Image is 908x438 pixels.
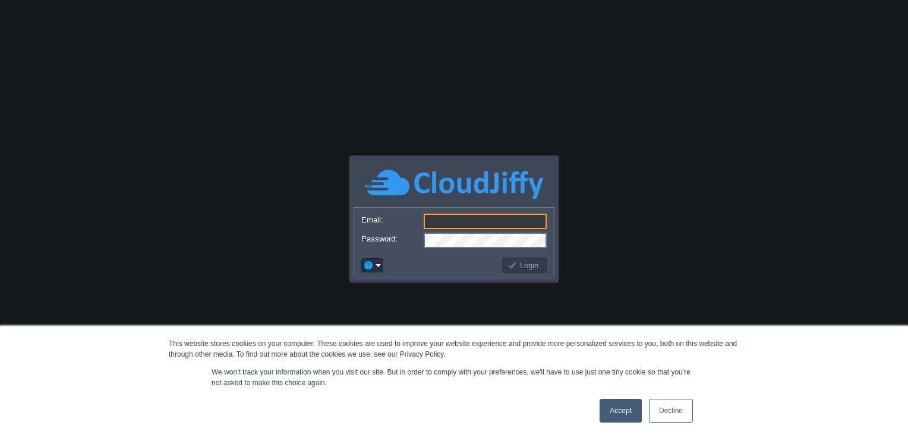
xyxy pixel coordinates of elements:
[365,168,543,201] img: CloudJiffy
[600,399,642,423] a: Accept
[858,391,896,426] iframe: chat widget
[169,338,739,360] div: This website stores cookies on your computer. These cookies are used to improve your website expe...
[507,260,542,271] button: Login
[212,367,696,388] p: We won't track your information when you visit our site. But in order to comply with your prefere...
[361,214,423,226] label: Email:
[361,233,423,245] label: Password:
[649,399,693,423] a: Decline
